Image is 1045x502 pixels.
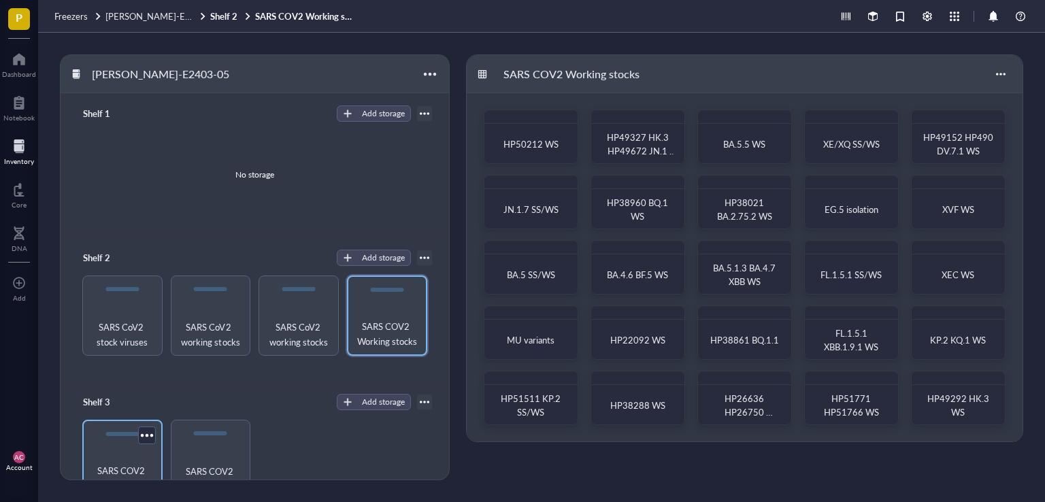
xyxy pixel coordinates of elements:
[337,105,411,122] button: Add storage
[12,244,27,252] div: DNA
[824,327,878,353] span: FL.1.5.1 XBB.1.9.1 WS
[2,70,36,78] div: Dashboard
[823,137,880,150] span: XE/XQ SS/WS
[210,10,357,22] a: Shelf 2SARS COV2 Working stocks
[610,399,665,412] span: HP38288 WS
[4,135,34,165] a: Inventory
[930,333,986,346] span: KP.2 KQ.1 WS
[177,464,245,494] span: SARS COV2 working stocks
[77,248,159,267] div: Shelf 2
[4,157,34,165] div: Inventory
[710,333,779,346] span: HP38861 BQ.1.1
[89,463,156,493] span: SARS COV2 Working stocks
[105,10,221,22] span: [PERSON_NAME]-E2403-05
[235,169,274,181] div: No storage
[3,92,35,122] a: Notebook
[717,392,774,432] span: HP26636 HP26750 HP26798 WS
[923,131,995,157] span: HP49152 HP490 DV.7.1 WS
[942,203,974,216] span: XVF WS
[354,319,420,349] span: SARS COV2 Working stocks
[265,320,333,350] span: SARS CoV2 working stocks
[362,107,405,120] div: Add storage
[507,268,555,281] span: BA.5 SS/WS
[12,179,27,209] a: Core
[607,131,677,171] span: HP49327 HK.3 HP49672 JN.1 SS/WS
[337,250,411,266] button: Add storage
[2,48,36,78] a: Dashboard
[77,392,159,412] div: Shelf 3
[3,114,35,122] div: Notebook
[607,268,668,281] span: BA.4.6 BF.5 WS
[12,201,27,209] div: Core
[927,392,991,418] span: HP49292 HK.3 WS
[824,392,879,418] span: HP51771 HP51766 WS
[88,320,156,350] span: SARS CoV2 stock viruses
[77,104,159,123] div: Shelf 1
[12,222,27,252] a: DNA
[105,10,208,22] a: [PERSON_NAME]-E2403-05
[503,203,559,216] span: JN.1.7 SS/WS
[713,261,778,288] span: BA.5.1.3 BA.4.7 XBB WS
[14,453,24,461] span: AC
[54,10,103,22] a: Freezers
[86,63,235,86] div: [PERSON_NAME]-E2403-05
[13,294,26,302] div: Add
[497,63,646,86] div: SARS COV2 Working stocks
[362,252,405,264] div: Add storage
[507,333,554,346] span: MU variants
[503,137,559,150] span: HP50212 WS
[362,396,405,408] div: Add storage
[16,9,22,26] span: P
[54,10,88,22] span: Freezers
[942,268,974,281] span: XEC WS
[501,392,563,418] span: HP51511 KP.2 SS/WS
[723,137,765,150] span: BA.5.5 WS
[717,196,772,222] span: HP38021 BA.2.75.2 WS
[820,268,882,281] span: FL.1.5.1 SS/WS
[607,196,670,222] span: HP38960 BQ.1 WS
[825,203,878,216] span: EG.5 isolation
[6,463,33,471] div: Account
[337,394,411,410] button: Add storage
[177,320,245,350] span: SARS CoV2 working stocks
[610,333,665,346] span: HP22092 WS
